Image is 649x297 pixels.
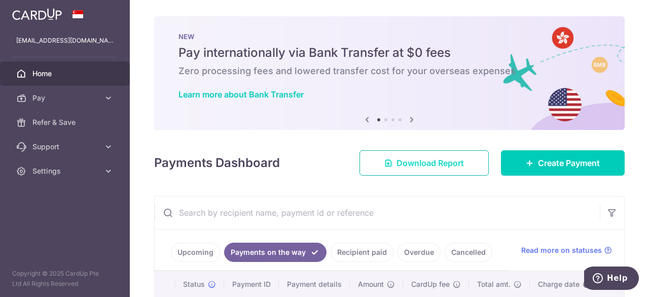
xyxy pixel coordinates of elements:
img: Bank transfer banner [154,16,625,130]
span: Support [32,142,99,152]
span: Read more on statuses [521,245,602,255]
h6: Zero processing fees and lowered transfer cost for your overseas expenses [178,65,600,77]
span: Refer & Save [32,117,99,127]
span: Home [32,69,99,79]
p: [EMAIL_ADDRESS][DOMAIN_NAME] [16,36,114,46]
a: Learn more about Bank Transfer [178,89,304,100]
iframe: Opens a widget where you can find more information [584,267,639,292]
input: Search by recipient name, payment id or reference [155,196,600,229]
span: Status [183,279,205,289]
a: Read more on statuses [521,245,612,255]
p: NEW [178,32,600,41]
span: Download Report [396,157,464,169]
span: Total amt. [477,279,511,289]
a: Download Report [359,150,489,176]
h4: Payments Dashboard [154,154,280,172]
a: Create Payment [501,150,625,176]
a: Payments on the way [224,243,327,262]
a: Cancelled [445,243,492,262]
span: CardUp fee [411,279,450,289]
a: Upcoming [171,243,220,262]
span: Create Payment [538,157,600,169]
span: Charge date [538,279,580,289]
a: Recipient paid [331,243,393,262]
span: Settings [32,166,99,176]
h5: Pay internationally via Bank Transfer at $0 fees [178,45,600,61]
span: Amount [358,279,384,289]
img: CardUp [12,8,62,20]
a: Overdue [398,243,441,262]
span: Pay [32,93,99,103]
